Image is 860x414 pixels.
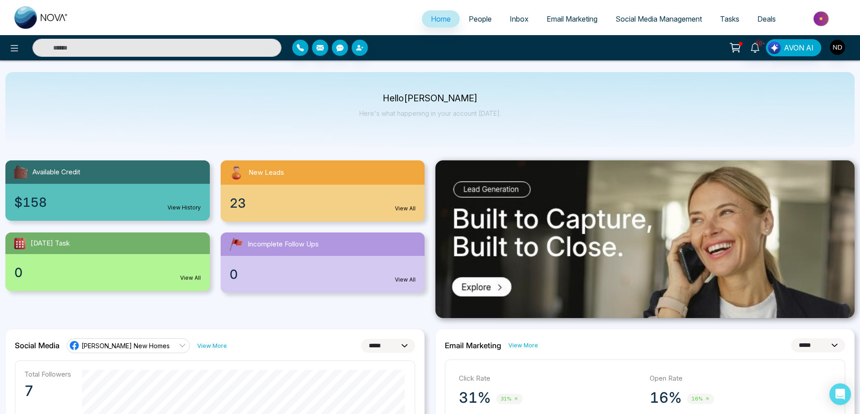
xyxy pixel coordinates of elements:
[431,14,451,23] span: Home
[15,341,59,350] h2: Social Media
[547,14,597,23] span: Email Marketing
[215,160,430,222] a: New Leads23View All
[650,373,832,384] p: Open Rate
[197,341,227,350] a: View More
[422,10,460,27] a: Home
[496,394,523,404] span: 31%
[14,6,68,29] img: Nova CRM Logo
[757,14,776,23] span: Deals
[81,341,170,350] span: [PERSON_NAME] New Homes
[395,276,416,284] a: View All
[650,389,682,407] p: 16%
[501,10,538,27] a: Inbox
[755,39,763,47] span: 10+
[766,39,821,56] button: AVON AI
[359,109,501,117] p: Here's what happening in your account [DATE].
[249,168,284,178] span: New Leads
[789,9,855,29] img: Market-place.gif
[228,236,244,252] img: followUps.svg
[248,239,319,250] span: Incomplete Follow Ups
[744,39,766,55] a: 10+
[215,232,430,293] a: Incomplete Follow Ups0View All
[460,10,501,27] a: People
[784,42,814,53] span: AVON AI
[180,274,201,282] a: View All
[24,382,71,400] p: 7
[14,263,23,282] span: 0
[445,341,501,350] h2: Email Marketing
[230,265,238,284] span: 0
[538,10,607,27] a: Email Marketing
[748,10,785,27] a: Deals
[711,10,748,27] a: Tasks
[720,14,739,23] span: Tasks
[459,389,491,407] p: 31%
[395,205,416,213] a: View All
[230,194,246,213] span: 23
[510,14,529,23] span: Inbox
[13,164,29,180] img: availableCredit.svg
[830,40,845,55] img: User Avatar
[24,370,71,378] p: Total Followers
[32,167,80,177] span: Available Credit
[469,14,492,23] span: People
[508,341,538,350] a: View More
[167,204,201,212] a: View History
[14,193,47,212] span: $158
[459,373,641,384] p: Click Rate
[829,383,851,405] div: Open Intercom Messenger
[13,236,27,250] img: todayTask.svg
[768,41,781,54] img: Lead Flow
[435,160,855,318] img: .
[687,394,714,404] span: 16%
[616,14,702,23] span: Social Media Management
[359,95,501,102] p: Hello [PERSON_NAME]
[31,238,70,249] span: [DATE] Task
[228,164,245,181] img: newLeads.svg
[607,10,711,27] a: Social Media Management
